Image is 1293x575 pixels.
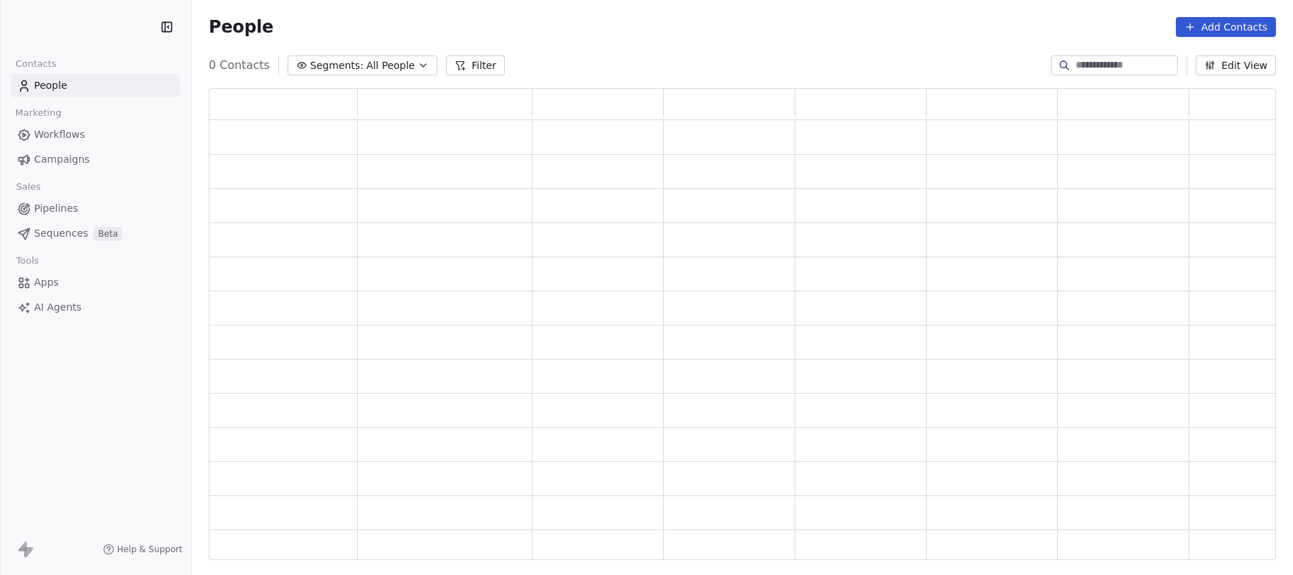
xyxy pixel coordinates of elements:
[10,250,45,272] span: Tools
[11,197,180,220] a: Pipelines
[11,148,180,171] a: Campaigns
[11,74,180,97] a: People
[1176,17,1276,37] button: Add Contacts
[34,127,85,142] span: Workflows
[11,222,180,245] a: SequencesBeta
[34,201,78,216] span: Pipelines
[310,58,364,73] span: Segments:
[9,53,62,75] span: Contacts
[209,16,273,38] span: People
[446,55,505,75] button: Filter
[209,57,270,74] span: 0 Contacts
[94,227,122,241] span: Beta
[34,275,59,290] span: Apps
[34,78,67,93] span: People
[11,296,180,319] a: AI Agents
[11,123,180,146] a: Workflows
[9,102,67,124] span: Marketing
[11,271,180,294] a: Apps
[117,544,182,555] span: Help & Support
[10,176,47,198] span: Sales
[103,544,182,555] a: Help & Support
[34,226,88,241] span: Sequences
[34,300,82,315] span: AI Agents
[34,152,89,167] span: Campaigns
[1196,55,1276,75] button: Edit View
[366,58,415,73] span: All People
